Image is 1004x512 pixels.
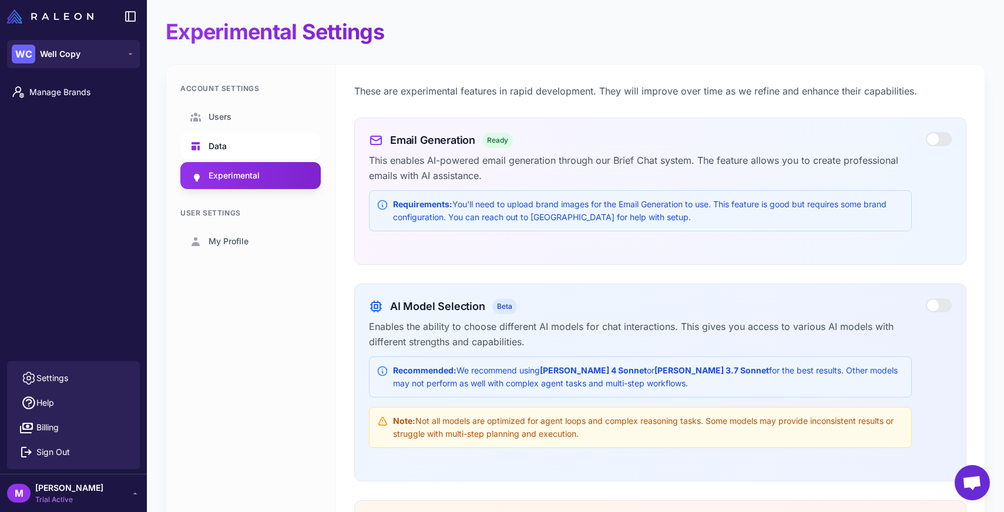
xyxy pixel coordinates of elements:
[35,481,103,494] span: [PERSON_NAME]
[209,169,260,182] span: Experimental
[390,132,475,148] h3: Email Generation
[180,208,321,218] div: User Settings
[7,9,93,23] img: Raleon Logo
[393,416,415,426] strong: Note:
[482,133,513,148] span: Ready
[393,198,904,224] div: You'll need to upload brand images for the Email Generation to use. This feature is good but requ...
[36,421,59,434] span: Billing
[180,162,321,189] a: Experimental
[180,228,321,255] a: My Profile
[354,83,966,99] p: These are experimental features in rapid development. They will improve over time as we refine an...
[7,40,140,68] button: WCWell Copy
[180,103,321,130] a: Users
[369,319,912,349] p: Enables the ability to choose different AI models for chat interactions. This gives you access to...
[209,140,227,153] span: Data
[166,19,384,45] h1: Experimental Settings
[492,299,517,314] span: Beta
[393,364,904,390] div: We recommend using or for the best results. Other models may not perform as well with complex age...
[36,446,70,459] span: Sign Out
[180,83,321,94] div: Account Settings
[369,153,912,183] p: This enables AI-powered email generation through our Brief Chat system. The feature allows you to...
[209,235,249,248] span: My Profile
[29,86,133,99] span: Manage Brands
[12,440,135,464] button: Sign Out
[36,396,54,409] span: Help
[35,494,103,505] span: Trial Active
[540,365,647,375] strong: [PERSON_NAME] 4 Sonnet
[180,133,321,160] a: Data
[5,80,142,105] a: Manage Brands
[36,372,68,385] span: Settings
[955,465,990,500] a: Open chat
[7,484,31,503] div: M
[209,110,231,123] span: Users
[393,365,456,375] strong: Recommended:
[12,390,135,415] a: Help
[654,365,769,375] strong: [PERSON_NAME] 3.7 Sonnet
[12,45,35,63] div: WC
[393,415,904,440] div: Not all models are optimized for agent loops and complex reasoning tasks. Some models may provide...
[393,199,452,209] strong: Requirements:
[390,298,485,314] h3: AI Model Selection
[40,48,80,60] span: Well Copy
